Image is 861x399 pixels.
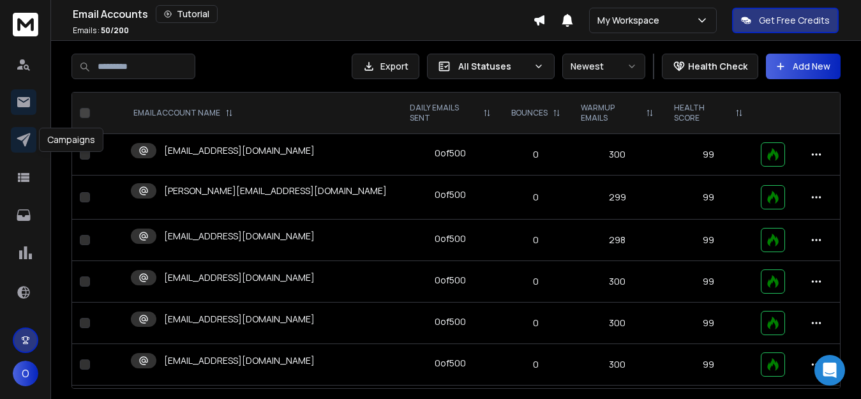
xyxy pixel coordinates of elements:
p: 0 [509,317,563,329]
div: 0 of 500 [435,357,466,370]
p: [PERSON_NAME][EMAIL_ADDRESS][DOMAIN_NAME] [164,184,387,197]
button: Health Check [662,54,758,79]
td: 298 [571,220,664,261]
p: [EMAIL_ADDRESS][DOMAIN_NAME] [164,313,315,326]
div: 0 of 500 [435,147,466,160]
td: 299 [571,176,664,220]
td: 99 [664,261,753,303]
span: 50 / 200 [101,25,129,36]
p: [EMAIL_ADDRESS][DOMAIN_NAME] [164,354,315,367]
td: 99 [664,344,753,386]
div: Email Accounts [73,5,533,23]
p: [EMAIL_ADDRESS][DOMAIN_NAME] [164,230,315,243]
td: 300 [571,344,664,386]
p: My Workspace [597,14,664,27]
p: All Statuses [458,60,528,73]
button: O [13,361,38,386]
div: 0 of 500 [435,274,466,287]
td: 99 [664,220,753,261]
div: 0 of 500 [435,315,466,328]
td: 99 [664,176,753,220]
p: 0 [509,234,563,246]
p: 0 [509,191,563,204]
button: Newest [562,54,645,79]
td: 99 [664,134,753,176]
button: Tutorial [156,5,218,23]
div: EMAIL ACCOUNT NAME [133,108,233,118]
p: DAILY EMAILS SENT [410,103,478,123]
p: [EMAIL_ADDRESS][DOMAIN_NAME] [164,271,315,284]
td: 300 [571,134,664,176]
p: WARMUP EMAILS [581,103,641,123]
div: Open Intercom Messenger [814,355,845,386]
p: Health Check [688,60,747,73]
p: BOUNCES [511,108,548,118]
p: [EMAIL_ADDRESS][DOMAIN_NAME] [164,144,315,157]
div: 0 of 500 [435,232,466,245]
p: HEALTH SCORE [674,103,730,123]
div: Campaigns [39,128,103,152]
p: 0 [509,358,563,371]
td: 300 [571,303,664,344]
p: Emails : [73,26,129,36]
button: Add New [766,54,841,79]
p: Get Free Credits [759,14,830,27]
div: 0 of 500 [435,188,466,201]
button: Get Free Credits [732,8,839,33]
td: 99 [664,303,753,344]
p: 0 [509,275,563,288]
td: 300 [571,261,664,303]
button: Export [352,54,419,79]
p: 0 [509,148,563,161]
